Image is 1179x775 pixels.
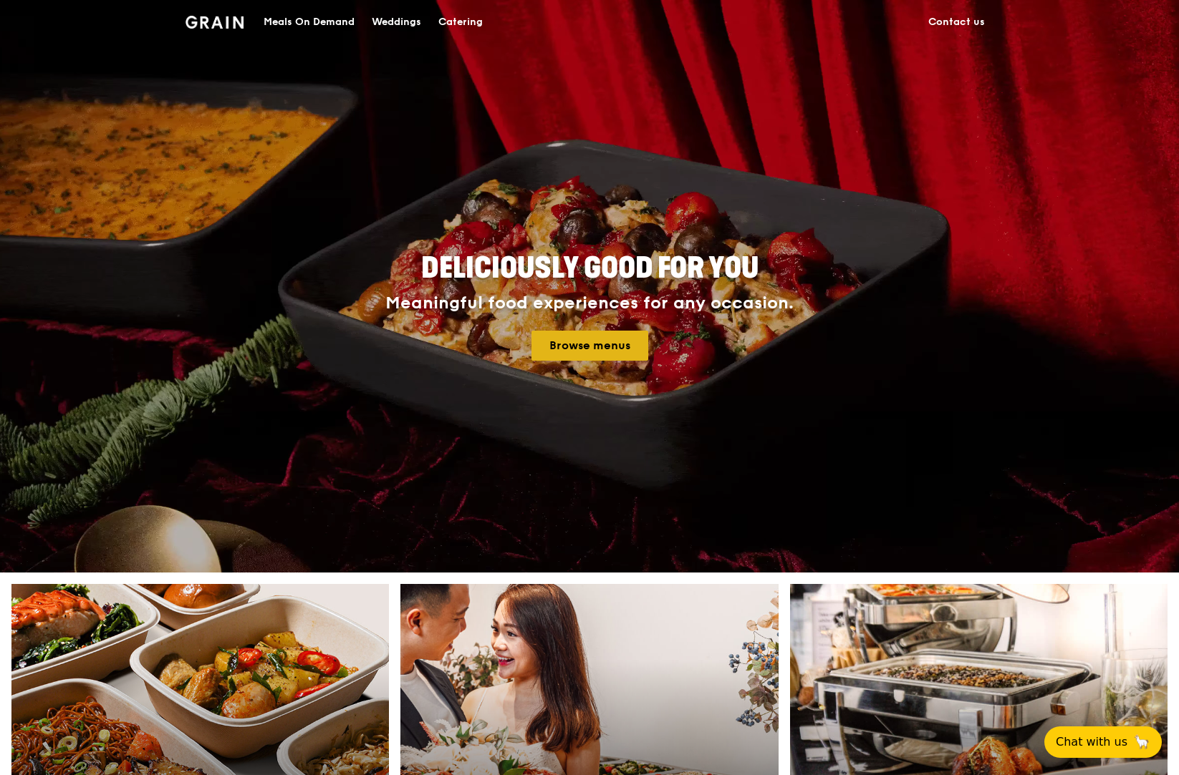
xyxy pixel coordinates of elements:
span: Chat with us [1056,733,1127,751]
div: Meaningful food experiences for any occasion. [332,293,847,313]
a: Contact us [920,1,993,44]
a: Weddings [363,1,430,44]
img: Grain [186,16,244,29]
div: Weddings [372,1,421,44]
span: Deliciously good for you [421,251,759,286]
div: Meals On Demand [264,1,355,44]
a: Catering [430,1,491,44]
span: 🦙 [1133,733,1150,751]
div: Catering [438,1,483,44]
a: Browse menus [531,331,648,361]
button: Chat with us🦙 [1044,726,1162,758]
